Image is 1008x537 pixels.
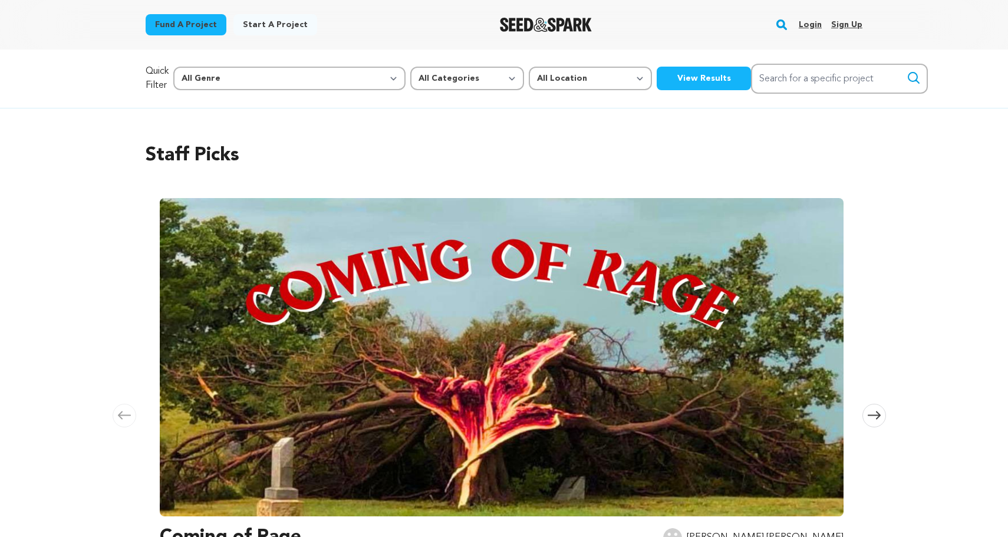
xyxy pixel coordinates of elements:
a: Fund a project [146,14,226,35]
a: Start a project [233,14,317,35]
img: Seed&Spark Logo Dark Mode [500,18,592,32]
p: Quick Filter [146,64,169,93]
input: Search for a specific project [751,64,928,94]
button: View Results [657,67,751,90]
a: Sign up [831,15,862,34]
a: Seed&Spark Homepage [500,18,592,32]
a: Login [799,15,822,34]
h2: Staff Picks [146,141,862,170]
img: Coming of Rage image [160,198,844,516]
